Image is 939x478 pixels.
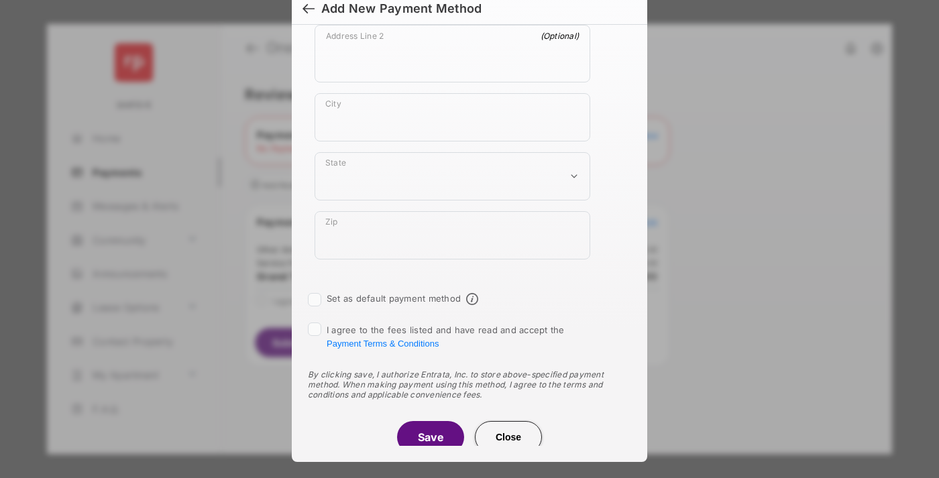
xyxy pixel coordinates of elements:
[466,293,478,305] span: Default payment method info
[308,369,631,400] div: By clicking save, I authorize Entrata, Inc. to store above-specified payment method. When making ...
[315,25,590,82] div: payment_method_screening[postal_addresses][addressLine2]
[475,421,542,453] button: Close
[321,1,482,16] div: Add New Payment Method
[315,152,590,200] div: payment_method_screening[postal_addresses][administrativeArea]
[327,339,439,349] button: I agree to the fees listed and have read and accept the
[315,93,590,141] div: payment_method_screening[postal_addresses][locality]
[327,324,565,349] span: I agree to the fees listed and have read and accept the
[327,293,461,304] label: Set as default payment method
[397,421,464,453] button: Save
[315,211,590,259] div: payment_method_screening[postal_addresses][postalCode]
